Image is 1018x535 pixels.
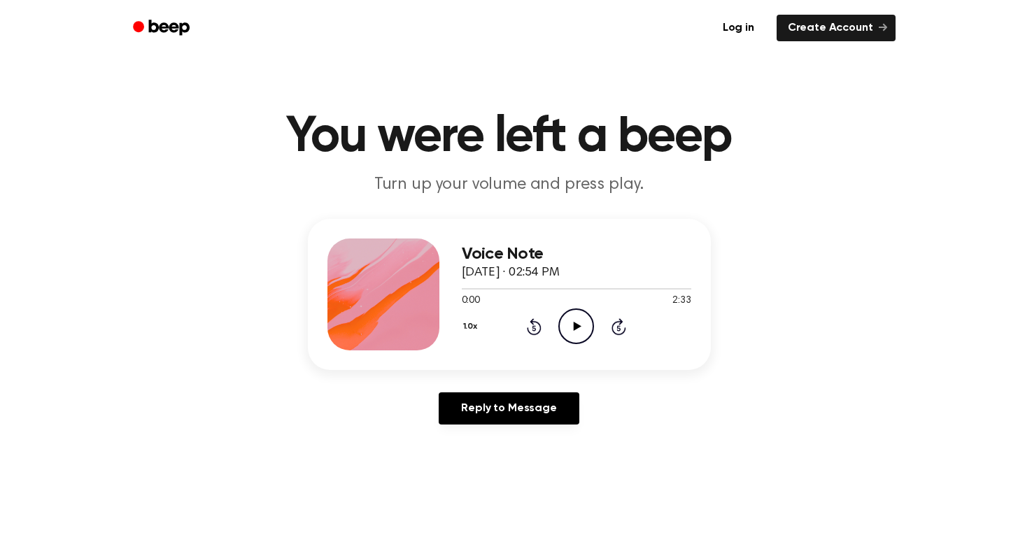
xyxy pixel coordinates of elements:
span: 2:33 [672,294,691,308]
button: 1.0x [462,315,483,338]
a: Create Account [777,15,896,41]
a: Log in [709,12,768,44]
p: Turn up your volume and press play. [241,173,778,197]
span: [DATE] · 02:54 PM [462,266,560,279]
h1: You were left a beep [151,112,868,162]
span: 0:00 [462,294,480,308]
a: Reply to Message [439,392,579,425]
h3: Voice Note [462,245,691,264]
a: Beep [123,15,202,42]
